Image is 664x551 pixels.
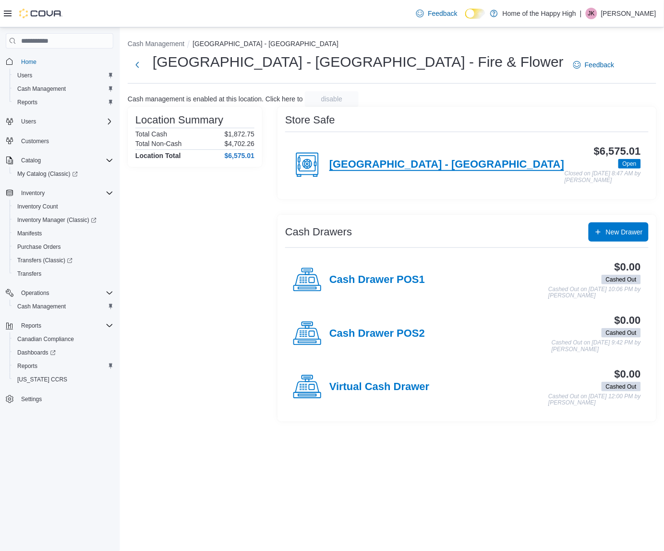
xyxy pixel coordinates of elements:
[10,373,117,386] button: [US_STATE] CCRS
[10,227,117,240] button: Manifests
[2,134,117,148] button: Customers
[428,9,457,18] span: Feedback
[17,287,113,299] span: Operations
[565,171,641,184] p: Closed on [DATE] 8:47 AM by [PERSON_NAME]
[503,8,576,19] p: Home of the Happy High
[13,347,113,358] span: Dashboards
[10,346,117,359] a: Dashboards
[17,85,66,93] span: Cash Management
[548,393,641,406] p: Cashed Out on [DATE] 12:00 PM by [PERSON_NAME]
[17,116,113,127] span: Users
[128,39,656,50] nav: An example of EuiBreadcrumbs
[13,201,62,212] a: Inventory Count
[17,116,40,127] button: Users
[10,300,117,313] button: Cash Management
[601,8,656,19] p: [PERSON_NAME]
[10,96,117,109] button: Reports
[135,114,223,126] h3: Location Summary
[329,381,430,393] h4: Virtual Cash Drawer
[17,72,32,79] span: Users
[21,189,45,197] span: Inventory
[13,374,113,385] span: Washington CCRS
[17,98,37,106] span: Reports
[17,187,113,199] span: Inventory
[17,320,45,331] button: Reports
[548,286,641,299] p: Cashed Out on [DATE] 10:06 PM by [PERSON_NAME]
[13,255,113,266] span: Transfers (Classic)
[17,155,45,166] button: Catalog
[21,157,41,164] span: Catalog
[618,159,641,169] span: Open
[10,69,117,82] button: Users
[13,97,41,108] a: Reports
[225,152,254,159] h4: $6,575.01
[13,374,71,385] a: [US_STATE] CCRS
[13,360,41,372] a: Reports
[10,200,117,213] button: Inventory Count
[329,328,425,340] h4: Cash Drawer POS2
[10,213,117,227] a: Inventory Manager (Classic)
[17,393,113,405] span: Settings
[606,382,637,391] span: Cashed Out
[153,52,564,72] h1: [GEOGRAPHIC_DATA] - [GEOGRAPHIC_DATA] - Fire & Flower
[2,154,117,167] button: Catalog
[13,241,113,253] span: Purchase Orders
[17,55,113,67] span: Home
[17,135,53,147] a: Customers
[13,70,113,81] span: Users
[17,216,97,224] span: Inventory Manager (Classic)
[13,83,70,95] a: Cash Management
[17,203,58,210] span: Inventory Count
[21,289,49,297] span: Operations
[13,360,113,372] span: Reports
[588,8,595,19] span: JK
[21,118,36,125] span: Users
[17,230,42,237] span: Manifests
[135,130,167,138] h6: Total Cash
[128,55,147,74] button: Next
[10,254,117,267] a: Transfers (Classic)
[2,54,117,68] button: Home
[13,228,113,239] span: Manifests
[305,91,359,107] button: disable
[552,340,641,353] p: Cashed Out on [DATE] 9:42 PM by [PERSON_NAME]
[17,287,53,299] button: Operations
[2,286,117,300] button: Operations
[594,146,641,157] h3: $6,575.01
[13,301,70,312] a: Cash Management
[17,187,48,199] button: Inventory
[17,155,113,166] span: Catalog
[17,362,37,370] span: Reports
[10,167,117,181] a: My Catalog (Classic)
[10,332,117,346] button: Canadian Compliance
[13,168,113,180] span: My Catalog (Classic)
[6,50,113,431] nav: Complex example
[602,275,641,284] span: Cashed Out
[21,395,42,403] span: Settings
[17,303,66,310] span: Cash Management
[21,137,49,145] span: Customers
[329,159,564,171] h4: [GEOGRAPHIC_DATA] - [GEOGRAPHIC_DATA]
[17,320,113,331] span: Reports
[606,275,637,284] span: Cashed Out
[586,8,597,19] div: Joshua Kirkham
[128,40,184,48] button: Cash Management
[21,322,41,330] span: Reports
[17,376,67,383] span: [US_STATE] CCRS
[13,255,76,266] a: Transfers (Classic)
[13,70,36,81] a: Users
[17,243,61,251] span: Purchase Orders
[2,392,117,406] button: Settings
[10,267,117,281] button: Transfers
[606,227,643,237] span: New Drawer
[569,55,618,74] a: Feedback
[17,270,41,278] span: Transfers
[2,115,117,128] button: Users
[606,329,637,337] span: Cashed Out
[21,58,36,66] span: Home
[17,170,78,178] span: My Catalog (Classic)
[13,268,45,280] a: Transfers
[128,95,303,103] p: Cash management is enabled at this location. Click here to
[585,60,614,70] span: Feedback
[13,333,113,345] span: Canadian Compliance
